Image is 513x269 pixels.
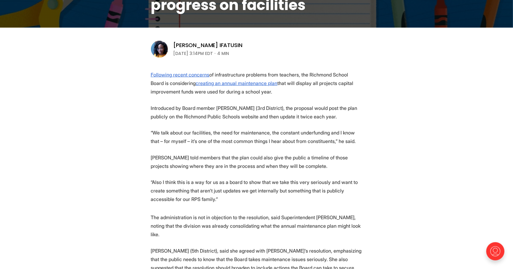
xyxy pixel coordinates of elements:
p: Introduced by Board member [PERSON_NAME] (3rd District), the proposal would post the plan publicl... [151,104,362,121]
a: Following recent concerns [151,72,210,78]
p: The administration is not in objection to the resolution, said Superintendent [PERSON_NAME], noti... [151,213,362,239]
img: Victoria A. Ifatusin [151,41,168,58]
a: [PERSON_NAME] Ifatusin [173,42,242,49]
p: [PERSON_NAME] told members that the plan could also give the public a timeline of those projects ... [151,153,362,170]
p: of infrastructure problems from teachers, the Richmond School Board is considering that will disp... [151,70,362,96]
time: [DATE] 3:14PM EDT [173,50,213,57]
span: 4 min [217,50,229,57]
a: creating an annual maintenance plan [196,80,278,86]
p: “Also I think this is a way for us as a board to show that we take this very seriously and want t... [151,178,362,203]
iframe: portal-trigger [481,239,513,269]
p: “We talk about our facilities, the need for maintenance, the constant underfunding and I know tha... [151,128,362,145]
